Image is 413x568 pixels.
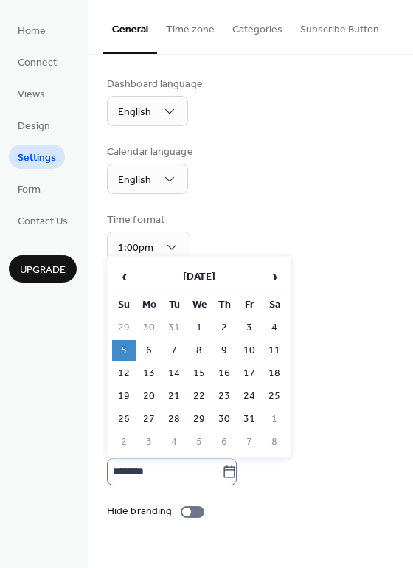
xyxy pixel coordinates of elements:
[107,504,172,519] div: Hide branding
[18,119,50,134] span: Design
[9,113,59,137] a: Design
[137,340,161,361] td: 6
[212,409,236,430] td: 30
[162,340,186,361] td: 7
[162,386,186,407] td: 21
[137,386,161,407] td: 20
[112,340,136,361] td: 5
[162,432,186,453] td: 4
[187,363,211,384] td: 15
[107,212,187,228] div: Time format
[112,409,136,430] td: 26
[9,18,55,42] a: Home
[187,294,211,316] th: We
[20,263,66,278] span: Upgrade
[162,409,186,430] td: 28
[18,24,46,39] span: Home
[112,432,136,453] td: 2
[18,182,41,198] span: Form
[112,294,136,316] th: Su
[9,81,54,105] a: Views
[237,317,261,339] td: 3
[137,261,261,293] th: [DATE]
[107,145,193,160] div: Calendar language
[18,214,68,229] span: Contact Us
[237,294,261,316] th: Fr
[9,208,77,232] a: Contact Us
[237,340,261,361] td: 10
[187,340,211,361] td: 8
[263,363,286,384] td: 18
[263,409,286,430] td: 1
[263,432,286,453] td: 8
[212,386,236,407] td: 23
[263,317,286,339] td: 4
[18,87,45,103] span: Views
[9,255,77,283] button: Upgrade
[9,145,65,169] a: Settings
[187,432,211,453] td: 5
[9,49,66,74] a: Connect
[112,386,136,407] td: 19
[263,294,286,316] th: Sa
[162,363,186,384] td: 14
[263,262,285,291] span: ›
[212,340,236,361] td: 9
[237,432,261,453] td: 7
[237,386,261,407] td: 24
[107,77,203,92] div: Dashboard language
[187,409,211,430] td: 29
[18,150,56,166] span: Settings
[237,409,261,430] td: 31
[118,170,151,190] span: English
[112,317,136,339] td: 29
[118,238,153,258] span: 1:00pm
[137,432,161,453] td: 3
[212,432,236,453] td: 6
[9,176,49,201] a: Form
[263,340,286,361] td: 11
[137,294,161,316] th: Mo
[113,262,135,291] span: ‹
[187,317,211,339] td: 1
[212,363,236,384] td: 16
[187,386,211,407] td: 22
[137,317,161,339] td: 30
[162,317,186,339] td: 31
[212,294,236,316] th: Th
[212,317,236,339] td: 2
[137,409,161,430] td: 27
[18,55,57,71] span: Connect
[137,363,161,384] td: 13
[237,363,261,384] td: 17
[162,294,186,316] th: Tu
[112,363,136,384] td: 12
[118,103,151,122] span: English
[263,386,286,407] td: 25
